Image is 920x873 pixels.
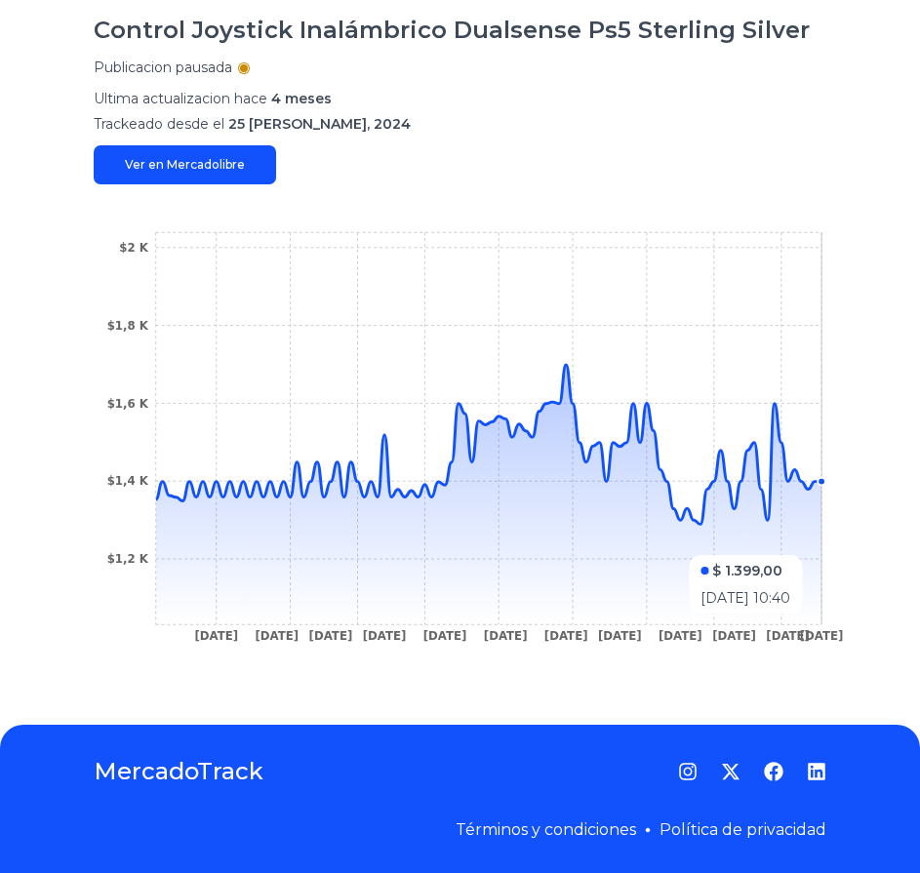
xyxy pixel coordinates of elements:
tspan: $1,2 K [107,552,149,566]
span: 4 meses [271,90,332,107]
a: Facebook [764,762,783,781]
a: MercadoTrack [94,756,263,787]
a: Ver en Mercadolibre [94,145,276,184]
tspan: [DATE] [800,629,844,643]
tspan: [DATE] [659,629,702,643]
tspan: $1,4 K [107,474,149,488]
tspan: $1,8 K [107,319,149,333]
tspan: $1,6 K [107,397,149,411]
tspan: [DATE] [598,629,642,643]
a: Instagram [678,762,698,781]
tspan: [DATE] [423,629,467,643]
tspan: [DATE] [194,629,238,643]
h1: Control Joystick Inalámbrico Dualsense Ps5 Sterling Silver [94,15,810,46]
tspan: [DATE] [255,629,299,643]
tspan: [DATE] [309,629,353,643]
tspan: [DATE] [766,629,810,643]
span: 25 [PERSON_NAME], 2024 [228,115,411,133]
a: Política de privacidad [660,820,826,839]
a: Twitter [721,762,740,781]
tspan: [DATE] [363,629,407,643]
tspan: [DATE] [544,629,588,643]
a: Términos y condiciones [456,820,636,839]
tspan: $2 K [119,241,148,255]
p: Publicacion pausada [94,58,232,77]
tspan: [DATE] [712,629,756,643]
span: Trackeado desde el [94,115,224,133]
span: Ultima actualizacion hace [94,90,267,107]
tspan: [DATE] [484,629,528,643]
a: LinkedIn [807,762,826,781]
